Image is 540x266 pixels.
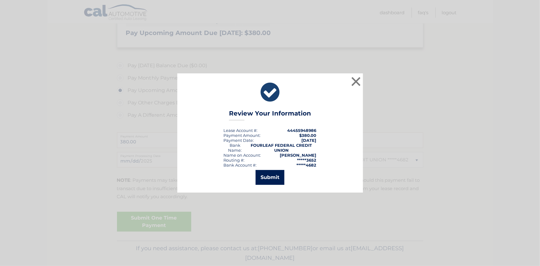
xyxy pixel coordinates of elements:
strong: [PERSON_NAME] [280,153,317,158]
div: Name on Account: [224,153,261,158]
div: Routing #: [224,158,245,163]
span: [DATE] [302,138,317,143]
strong: 44455948986 [287,128,317,133]
div: Bank Account #: [224,163,257,168]
div: Payment Amount: [224,133,261,138]
h3: Review Your Information [229,110,311,120]
span: $380.00 [300,133,317,138]
div: Lease Account #: [224,128,258,133]
span: Payment Date [224,138,253,143]
div: Bank Name: [224,143,247,153]
div: : [224,138,254,143]
button: Submit [256,170,284,185]
strong: FOURLEAF FEDERAL CREDIT UNION [251,143,312,153]
button: × [350,75,362,88]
